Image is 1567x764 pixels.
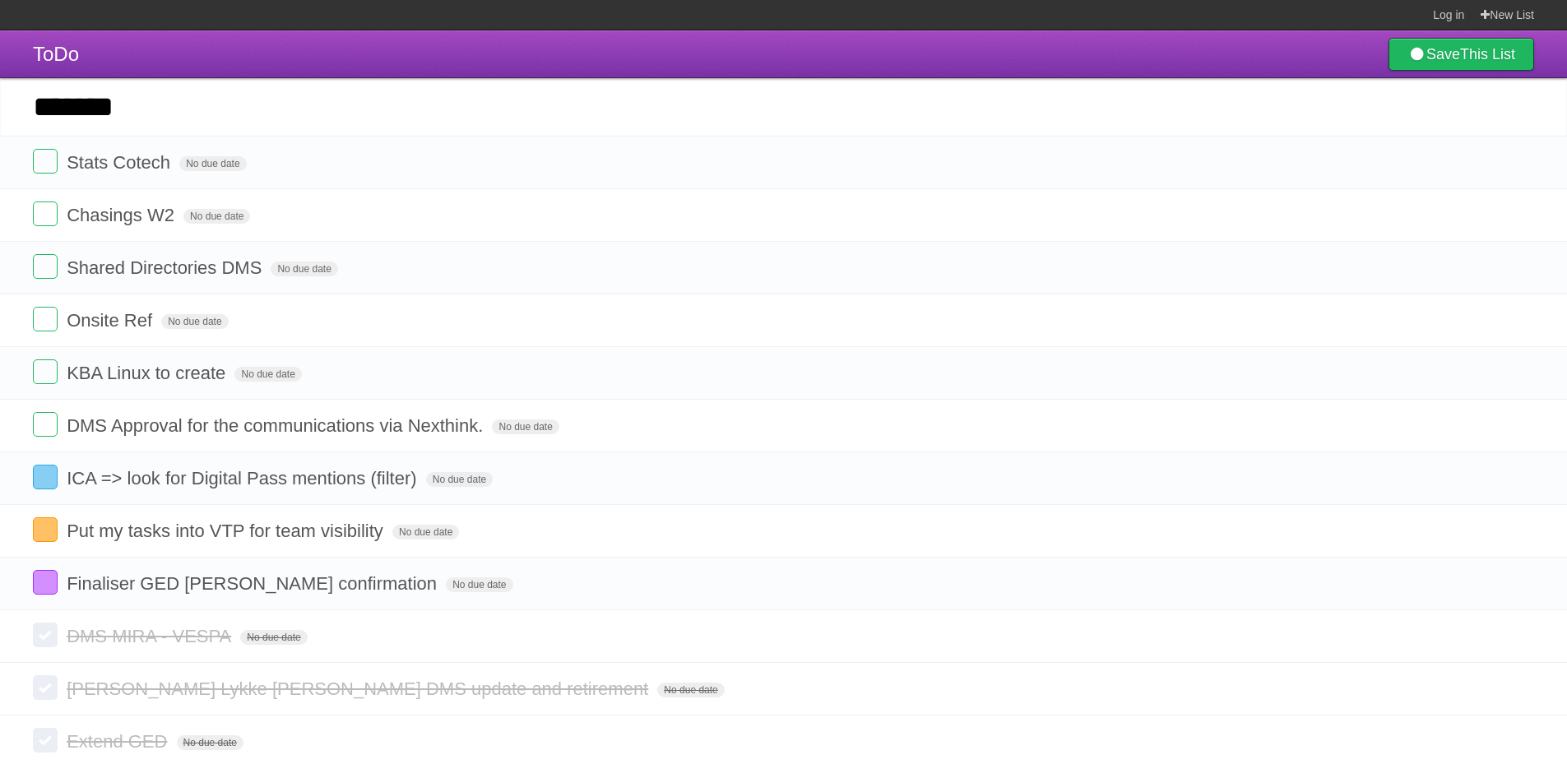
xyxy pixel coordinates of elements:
[1434,201,1465,229] label: Star task
[33,728,58,752] label: Done
[1460,46,1515,63] b: This List
[67,205,178,225] span: Chasings W2
[1389,38,1534,71] a: SaveThis List
[426,472,493,487] span: No due date
[67,257,266,278] span: Shared Directories DMS
[1434,412,1465,439] label: Star task
[33,675,58,700] label: Done
[67,521,387,541] span: Put my tasks into VTP for team visibility
[234,367,301,382] span: No due date
[240,630,307,645] span: No due date
[1434,149,1465,176] label: Star task
[33,517,58,542] label: Done
[492,419,559,434] span: No due date
[67,415,487,436] span: DMS Approval for the communications via Nexthink.
[33,359,58,384] label: Done
[67,626,235,646] span: DMS MIRA - VESPA
[33,307,58,331] label: Done
[67,363,229,383] span: KBA Linux to create
[1434,307,1465,334] label: Star task
[67,310,156,331] span: Onsite Ref
[1434,517,1465,544] label: Star task
[179,156,246,171] span: No due date
[271,262,337,276] span: No due date
[33,201,58,226] label: Done
[67,678,652,699] span: [PERSON_NAME] Lykke [PERSON_NAME] DMS update and retirement
[177,735,243,750] span: No due date
[33,254,58,279] label: Done
[392,525,459,539] span: No due date
[657,683,724,697] span: No due date
[1434,570,1465,597] label: Star task
[67,152,174,173] span: Stats Cotech
[1434,359,1465,387] label: Star task
[33,623,58,647] label: Done
[446,577,512,592] span: No due date
[183,209,250,224] span: No due date
[33,43,79,65] span: ToDo
[1434,254,1465,281] label: Star task
[1434,465,1465,492] label: Star task
[67,573,441,594] span: Finaliser GED [PERSON_NAME] confirmation
[33,149,58,174] label: Done
[33,412,58,437] label: Done
[67,468,421,488] span: ICA => look for Digital Pass mentions (filter)
[33,570,58,595] label: Done
[33,465,58,489] label: Done
[161,314,228,329] span: No due date
[67,731,171,752] span: Extend GED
